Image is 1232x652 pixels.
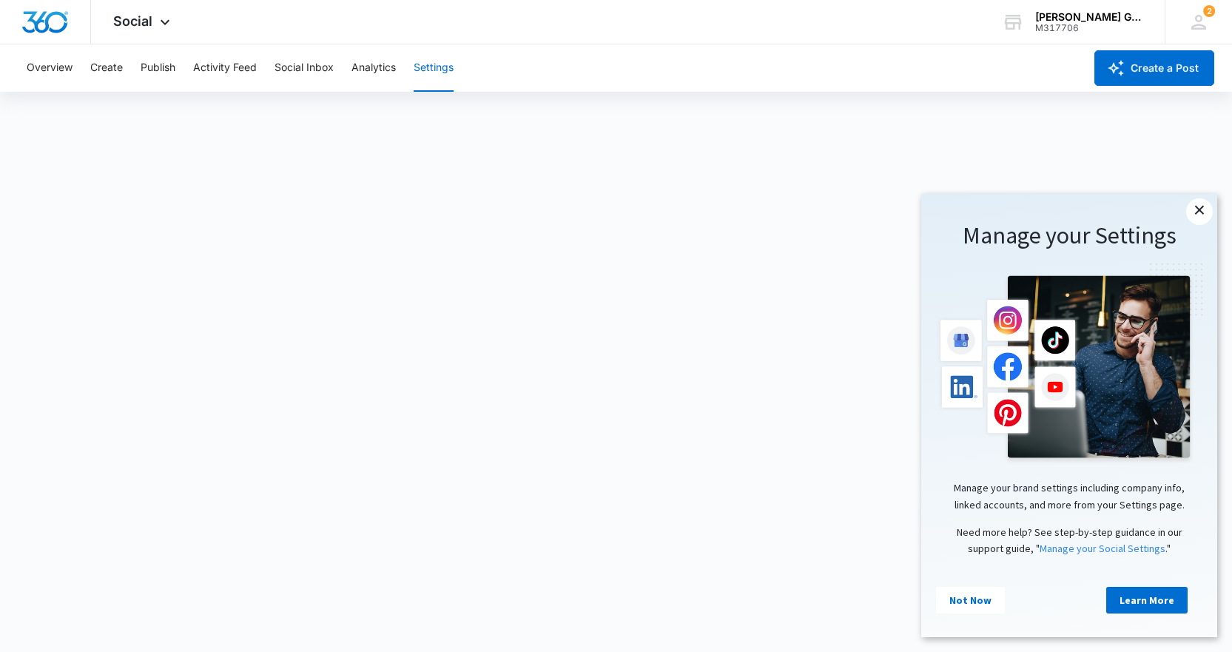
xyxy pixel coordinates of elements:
[113,13,152,29] span: Social
[193,44,257,92] button: Activity Feed
[414,44,454,92] button: Settings
[15,286,281,319] p: Manage your brand settings including company info, linked accounts, and more from your Settings p...
[275,44,334,92] button: Social Inbox
[1203,5,1215,17] span: 2
[351,44,396,92] button: Analytics
[265,4,292,31] a: Close modal
[15,27,281,58] h1: Manage your Settings
[1035,23,1143,33] div: account id
[15,330,281,363] p: Need more help? See step-by-step guidance in our support guide, " ."
[185,393,266,420] a: Learn More
[118,348,244,361] a: Manage your Social Settings
[141,44,175,92] button: Publish
[15,393,84,420] a: Not Now
[1203,5,1215,17] div: notifications count
[1035,11,1143,23] div: account name
[27,44,73,92] button: Overview
[1094,50,1214,86] button: Create a Post
[90,44,123,92] button: Create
